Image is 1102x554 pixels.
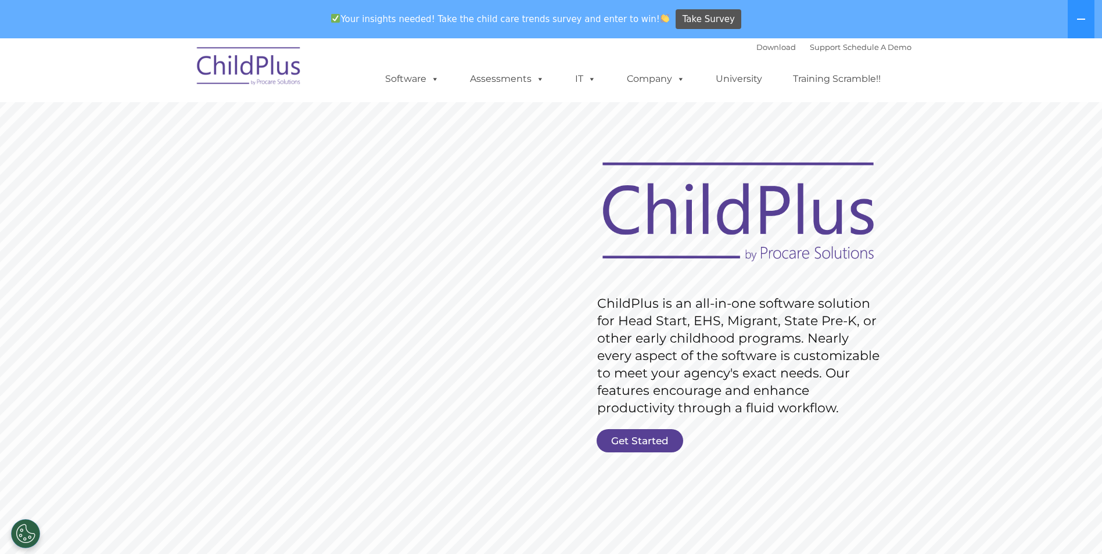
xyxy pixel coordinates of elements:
a: Take Survey [676,9,741,30]
font: | [756,42,911,52]
a: University [704,67,774,91]
a: Training Scramble!! [781,67,892,91]
a: Download [756,42,796,52]
a: Support [810,42,841,52]
a: Assessments [458,67,556,91]
a: Company [615,67,697,91]
span: Take Survey [683,9,735,30]
rs-layer: ChildPlus is an all-in-one software solution for Head Start, EHS, Migrant, State Pre-K, or other ... [597,295,885,417]
span: Your insights needed! Take the child care trends survey and enter to win! [326,8,674,30]
img: ChildPlus by Procare Solutions [191,39,307,97]
img: 👏 [661,14,669,23]
a: IT [563,67,608,91]
button: Cookies Settings [11,519,40,548]
img: ✅ [331,14,340,23]
a: Get Started [597,429,683,452]
a: Software [374,67,451,91]
a: Schedule A Demo [843,42,911,52]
